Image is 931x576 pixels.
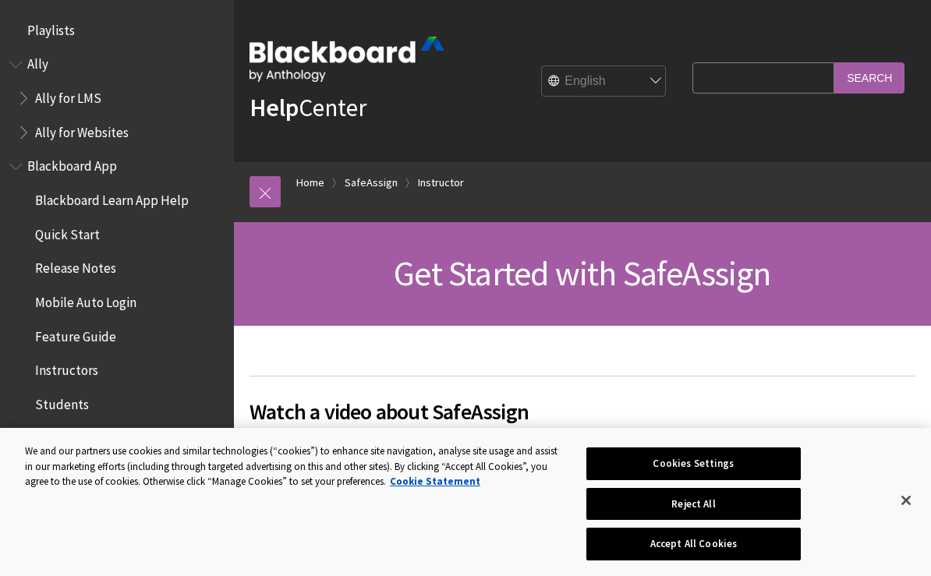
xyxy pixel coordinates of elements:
span: Activity Stream [35,426,122,447]
nav: Book outline for Anthology Ally Help [9,51,225,146]
a: More information about your privacy, opens in a new tab [390,475,480,488]
select: Site Language Selector [542,66,667,97]
span: Mobile Auto Login [35,289,136,310]
span: Instructors [35,358,98,379]
button: Cookies Settings [586,447,801,480]
button: Close [889,483,923,518]
span: Ally for Websites [35,119,129,140]
div: We and our partners use cookies and similar technologies (“cookies”) to enhance site navigation, ... [25,443,558,489]
button: Accept All Cookies [586,528,801,560]
span: Watch a video about SafeAssign [250,395,915,428]
img: Blackboard by Anthology [250,37,444,82]
span: Ally [27,51,48,72]
button: Reject All [586,488,801,521]
span: Blackboard App [27,154,117,175]
span: Playlists [27,17,75,38]
a: HelpCenter [250,92,366,123]
span: Blackboard Learn App Help [35,187,189,208]
a: Instructor [418,173,464,193]
a: SafeAssign [345,173,398,193]
a: Home [296,173,324,193]
span: Feature Guide [35,323,116,345]
span: Quick Start [35,221,100,242]
input: Search [834,62,904,93]
span: Ally for LMS [35,85,101,106]
span: Release Notes [35,256,116,277]
strong: Help [250,92,299,123]
span: Students [35,391,89,412]
span: Get Started with SafeAssign [394,252,770,295]
nav: Book outline for Playlists [9,17,225,44]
